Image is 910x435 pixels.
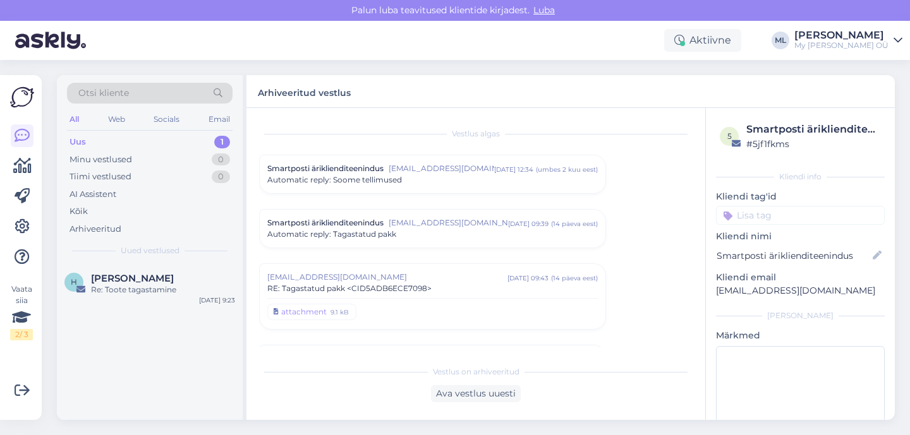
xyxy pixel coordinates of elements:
[267,271,507,283] span: [EMAIL_ADDRESS][DOMAIN_NAME]
[794,30,902,51] a: [PERSON_NAME]My [PERSON_NAME] OÜ
[70,223,121,235] div: Arhiveeritud
[717,249,870,263] input: Lisa nimi
[267,174,402,186] span: Automatic reply: Soome tellimused
[91,273,174,284] span: Helena Saastamoinen
[106,111,128,128] div: Web
[267,229,396,240] span: Automatic reply: Tagastatud pakk
[212,170,230,183] div: 0
[389,217,508,229] span: [EMAIL_ADDRESS][DOMAIN_NAME]
[267,217,384,229] span: Smartposti äriklienditeenindus
[716,171,885,182] div: Kliendi info
[206,111,233,128] div: Email
[10,85,34,109] img: Askly Logo
[794,40,889,51] div: My [PERSON_NAME] OÜ
[70,188,116,201] div: AI Assistent
[794,30,889,40] div: [PERSON_NAME]
[281,306,327,318] div: attachment
[551,219,598,229] div: ( 14 päeva eest )
[716,284,885,297] p: [EMAIL_ADDRESS][DOMAIN_NAME]
[508,219,549,229] div: [DATE] 09:39
[67,111,82,128] div: All
[433,366,519,378] span: Vestlus on arhiveeritud
[71,277,77,287] span: H
[121,245,179,256] span: Uued vestlused
[258,83,351,100] label: Arhiveeritud vestlus
[664,29,741,52] div: Aktiivne
[746,137,881,151] div: # 5jf1fkms
[494,165,533,174] div: [DATE] 12:34
[716,271,885,284] p: Kliendi email
[431,385,521,402] div: Ava vestlus uuesti
[329,306,350,318] div: 9.1 kB
[199,295,235,305] div: [DATE] 9:23
[259,128,693,140] div: Vestlus algas
[716,310,885,321] div: [PERSON_NAME]
[716,230,885,243] p: Kliendi nimi
[551,273,598,283] div: ( 14 päeva eest )
[70,170,131,183] div: Tiimi vestlused
[530,4,559,16] span: Luba
[70,205,88,218] div: Kõik
[10,283,33,340] div: Vaata siia
[212,153,230,166] div: 0
[151,111,182,128] div: Socials
[78,86,129,100] span: Otsi kliente
[214,136,230,148] div: 1
[267,163,384,174] span: Smartposti äriklienditeenindus
[91,284,235,295] div: Re: Toote tagastamine
[10,329,33,340] div: 2 / 3
[716,206,885,225] input: Lisa tag
[746,122,881,137] div: Smartposti äriklienditeenindus
[772,32,789,49] div: ML
[716,190,885,203] p: Kliendi tag'id
[70,136,86,148] div: Uus
[389,163,494,174] span: [EMAIL_ADDRESS][DOMAIN_NAME]
[70,153,132,166] div: Minu vestlused
[716,329,885,342] p: Märkmed
[727,131,732,141] span: 5
[267,283,432,294] span: RE: Tagastatud pakk <CID5ADB6ECE7098>
[507,273,549,283] div: [DATE] 09:43
[536,165,598,174] div: ( umbes 2 kuu eest )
